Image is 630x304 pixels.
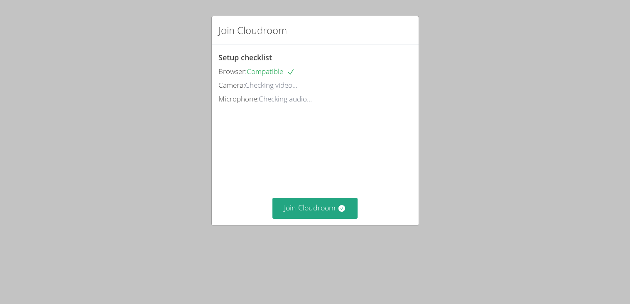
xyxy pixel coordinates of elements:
[218,67,247,76] span: Browser:
[247,67,295,76] span: Compatible
[245,80,297,90] span: Checking video...
[218,23,287,38] h2: Join Cloudroom
[218,80,245,90] span: Camera:
[218,52,272,62] span: Setup checklist
[218,94,259,104] span: Microphone:
[259,94,312,104] span: Checking audio...
[272,198,358,218] button: Join Cloudroom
